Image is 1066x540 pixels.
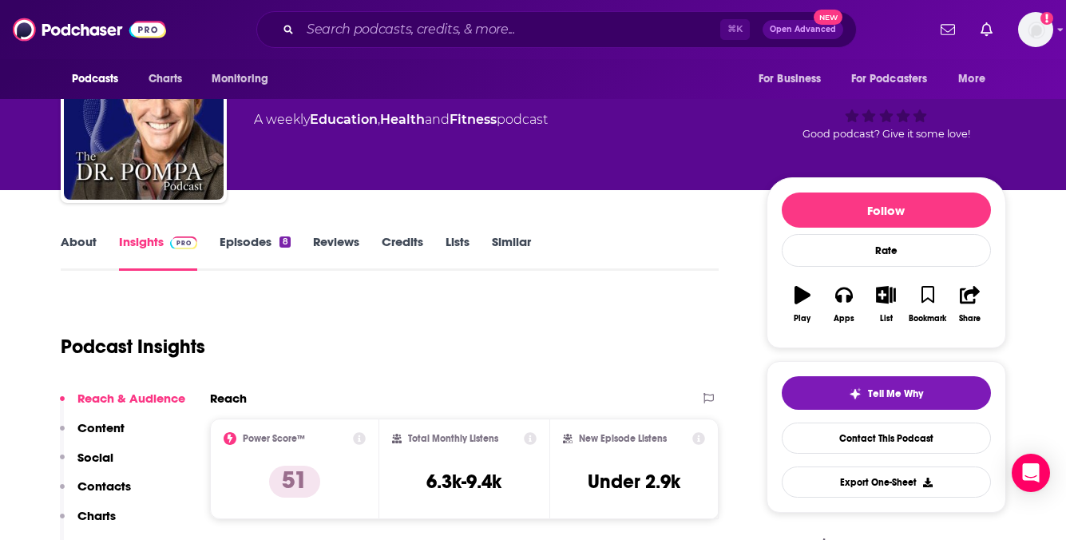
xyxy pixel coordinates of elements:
[60,391,185,420] button: Reach & Audience
[279,236,290,248] div: 8
[61,64,140,94] button: open menu
[77,420,125,435] p: Content
[747,64,842,94] button: open menu
[958,68,985,90] span: More
[60,450,113,479] button: Social
[1018,12,1053,47] span: Logged in as heidi.egloff
[300,17,720,42] input: Search podcasts, credits, & more...
[60,420,125,450] button: Content
[60,508,116,538] button: Charts
[77,391,185,406] p: Reach & Audience
[77,450,113,465] p: Social
[254,110,548,129] div: A weekly podcast
[492,234,531,271] a: Similar
[588,470,680,494] h3: Under 2.9k
[814,10,842,25] span: New
[782,193,991,228] button: Follow
[1018,12,1053,47] img: User Profile
[256,11,857,48] div: Search podcasts, credits, & more...
[763,20,843,39] button: Open AdvancedNew
[138,64,192,94] a: Charts
[269,466,320,498] p: 51
[313,234,359,271] a: Reviews
[759,68,822,90] span: For Business
[849,387,862,400] img: tell me why sparkle
[200,64,289,94] button: open menu
[378,112,380,127] span: ,
[61,234,97,271] a: About
[782,276,823,333] button: Play
[310,112,378,127] a: Education
[60,478,131,508] button: Contacts
[1040,12,1053,25] svg: Add a profile image
[1018,12,1053,47] button: Show profile menu
[77,508,116,523] p: Charts
[720,19,750,40] span: ⌘ K
[220,234,290,271] a: Episodes8
[579,433,667,444] h2: New Episode Listens
[72,68,119,90] span: Podcasts
[782,423,991,454] a: Contact This Podcast
[865,276,906,333] button: List
[119,234,198,271] a: InsightsPodchaser Pro
[408,433,498,444] h2: Total Monthly Listens
[450,112,497,127] a: Fitness
[934,16,961,43] a: Show notifications dropdown
[61,335,205,359] h1: Podcast Insights
[974,16,999,43] a: Show notifications dropdown
[851,68,928,90] span: For Podcasters
[802,128,970,140] span: Good podcast? Give it some love!
[794,314,810,324] div: Play
[909,314,946,324] div: Bookmark
[425,112,450,127] span: and
[782,234,991,267] div: Rate
[446,234,470,271] a: Lists
[823,276,865,333] button: Apps
[149,68,183,90] span: Charts
[64,40,224,200] img: The Dr Pompa Podcast
[834,314,854,324] div: Apps
[426,470,501,494] h3: 6.3k-9.4k
[880,314,893,324] div: List
[782,376,991,410] button: tell me why sparkleTell Me Why
[868,387,923,400] span: Tell Me Why
[13,14,166,45] img: Podchaser - Follow, Share and Rate Podcasts
[77,478,131,494] p: Contacts
[210,391,247,406] h2: Reach
[770,26,836,34] span: Open Advanced
[212,68,268,90] span: Monitoring
[782,467,991,498] button: Export One-Sheet
[380,112,425,127] a: Health
[949,276,990,333] button: Share
[243,433,305,444] h2: Power Score™
[767,51,1006,150] div: 51Good podcast? Give it some love!
[947,64,1005,94] button: open menu
[841,64,951,94] button: open menu
[1012,454,1050,492] div: Open Intercom Messenger
[907,276,949,333] button: Bookmark
[959,314,981,324] div: Share
[170,236,198,249] img: Podchaser Pro
[382,234,423,271] a: Credits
